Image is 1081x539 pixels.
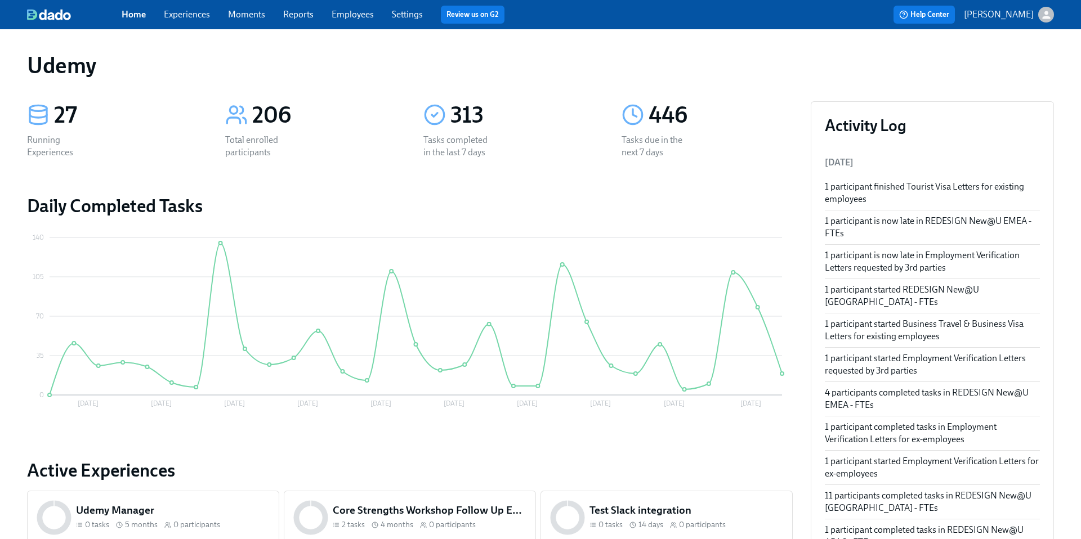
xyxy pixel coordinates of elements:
[638,519,663,530] span: 14 days
[598,519,623,530] span: 0 tasks
[649,101,793,129] div: 446
[27,52,96,79] h1: Udemy
[333,503,526,518] h5: Core Strengths Workshop Follow Up Experience
[381,519,413,530] span: 4 months
[125,519,158,530] span: 5 months
[446,9,499,20] a: Review us on G2
[444,399,464,407] tspan: [DATE]
[825,421,1040,446] div: 1 participant completed tasks in Employment Verification Letters for ex-employees
[517,399,538,407] tspan: [DATE]
[283,9,314,20] a: Reports
[825,352,1040,377] div: 1 participant started Employment Verification Letters requested by 3rd parties
[429,519,476,530] span: 0 participants
[27,9,122,20] a: dado
[224,399,245,407] tspan: [DATE]
[252,101,396,129] div: 206
[622,134,694,159] div: Tasks due in the next 7 days
[151,399,172,407] tspan: [DATE]
[825,284,1040,308] div: 1 participant started REDESIGN New@U [GEOGRAPHIC_DATA] - FTEs
[825,181,1040,205] div: 1 participant finished Tourist Visa Letters for existing employees
[899,9,949,20] span: Help Center
[36,312,44,320] tspan: 70
[441,6,504,24] button: Review us on G2
[297,399,318,407] tspan: [DATE]
[825,387,1040,411] div: 4 participants completed tasks in REDESIGN New@U EMEA - FTEs
[894,6,955,24] button: Help Center
[27,195,793,217] h2: Daily Completed Tasks
[740,399,761,407] tspan: [DATE]
[27,9,71,20] img: dado
[664,399,685,407] tspan: [DATE]
[590,399,611,407] tspan: [DATE]
[589,503,783,518] h5: Test Slack integration
[27,459,793,482] a: Active Experiences
[33,233,44,241] tspan: 140
[228,9,265,20] a: Moments
[164,9,210,20] a: Experiences
[825,157,854,168] span: [DATE]
[825,215,1040,240] div: 1 participant is now late in REDESIGN New@U EMEA - FTEs
[679,519,726,530] span: 0 participants
[825,455,1040,480] div: 1 participant started Employment Verification Letters for ex-employees
[342,519,365,530] span: 2 tasks
[78,399,99,407] tspan: [DATE]
[173,519,220,530] span: 0 participants
[332,9,374,20] a: Employees
[37,352,44,360] tspan: 35
[54,101,198,129] div: 27
[39,391,44,399] tspan: 0
[33,273,44,281] tspan: 105
[825,249,1040,274] div: 1 participant is now late in Employment Verification Letters requested by 3rd parties
[825,115,1040,136] h3: Activity Log
[370,399,391,407] tspan: [DATE]
[225,134,297,159] div: Total enrolled participants
[392,9,423,20] a: Settings
[825,489,1040,514] div: 11 participants completed tasks in REDESIGN New@U [GEOGRAPHIC_DATA] - FTEs
[450,101,595,129] div: 313
[964,8,1034,21] p: [PERSON_NAME]
[423,134,495,159] div: Tasks completed in the last 7 days
[27,134,99,159] div: Running Experiences
[76,503,270,518] h5: Udemy Manager
[964,7,1054,23] button: [PERSON_NAME]
[122,9,146,20] a: Home
[85,519,109,530] span: 0 tasks
[825,318,1040,343] div: 1 participant started Business Travel & Business Visa Letters for existing employees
